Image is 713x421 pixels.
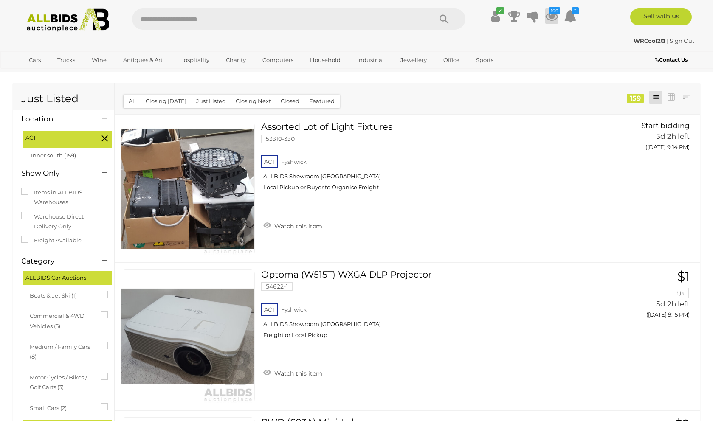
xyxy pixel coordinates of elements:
a: Contact Us [655,55,690,65]
a: [GEOGRAPHIC_DATA] [23,67,95,81]
a: Jewellery [395,53,432,67]
a: Assorted Lot of Light Fixtures 53310-330 ACT Fyshwick ALLBIDS Showroom [GEOGRAPHIC_DATA] Local Pi... [268,122,596,197]
span: Watch this item [272,222,322,230]
button: Featured [304,95,340,108]
a: Hospitality [174,53,215,67]
a: Household [304,53,346,67]
a: 106 [545,8,558,24]
a: ✔ [489,8,502,24]
a: Watch this item [261,366,324,379]
label: Freight Available [21,236,82,245]
h4: Location [21,115,90,123]
a: $1 hjk 5d 2h left ([DATE] 9:15 PM) [609,269,692,323]
label: Items in ALLBIDS Warehouses [21,188,106,208]
a: Computers [257,53,299,67]
span: | [667,37,668,44]
button: Closed [276,95,304,108]
button: All [124,95,141,108]
i: 2 [572,7,579,14]
span: Boats & Jet Ski (1) [30,289,93,300]
span: Small Cars (2) [30,401,93,413]
a: Wine [86,53,112,67]
a: Inner south (159) [31,152,76,159]
a: Start bidding 5d 2h left ([DATE] 9:14 PM) [609,122,692,155]
a: Industrial [352,53,389,67]
a: Charity [220,53,251,67]
b: Contact Us [655,56,688,63]
a: Sign Out [670,37,694,44]
button: Search [423,8,465,30]
h1: Just Listed [21,93,106,109]
div: ALLBIDS Car Auctions [23,271,112,285]
a: Sell with us [630,8,692,25]
span: ACT [25,133,89,143]
button: Closing Next [231,95,276,108]
h4: Category [21,257,90,265]
a: Sports [471,53,499,67]
span: Watch this item [272,370,322,377]
a: 2 [564,8,577,24]
span: Medium / Family Cars (8) [30,340,93,362]
h4: Show Only [21,169,90,177]
button: Closing [DATE] [141,95,192,108]
a: Optoma (W515T) WXGA DLP Projector 54622-1 ACT Fyshwick ALLBIDS Showroom [GEOGRAPHIC_DATA] Freight... [268,269,596,345]
strong: WRCool2 [634,37,665,44]
a: Trucks [52,53,81,67]
span: Commercial & 4WD Vehicles (5) [30,309,93,331]
i: 106 [549,7,560,14]
span: Motor Cycles / Bikes / Golf Carts (3) [30,370,93,393]
label: Warehouse Direct - Delivery Only [21,212,106,232]
a: Office [438,53,465,67]
a: WRCool2 [634,37,667,44]
span: $1 [677,269,690,284]
a: Watch this item [261,219,324,232]
a: Antiques & Art [118,53,168,67]
i: ✔ [496,7,504,14]
a: Cars [23,53,46,67]
div: 159 [627,94,644,103]
button: Just Listed [191,95,231,108]
img: Allbids.com.au [22,8,114,32]
span: Start bidding [641,121,690,130]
